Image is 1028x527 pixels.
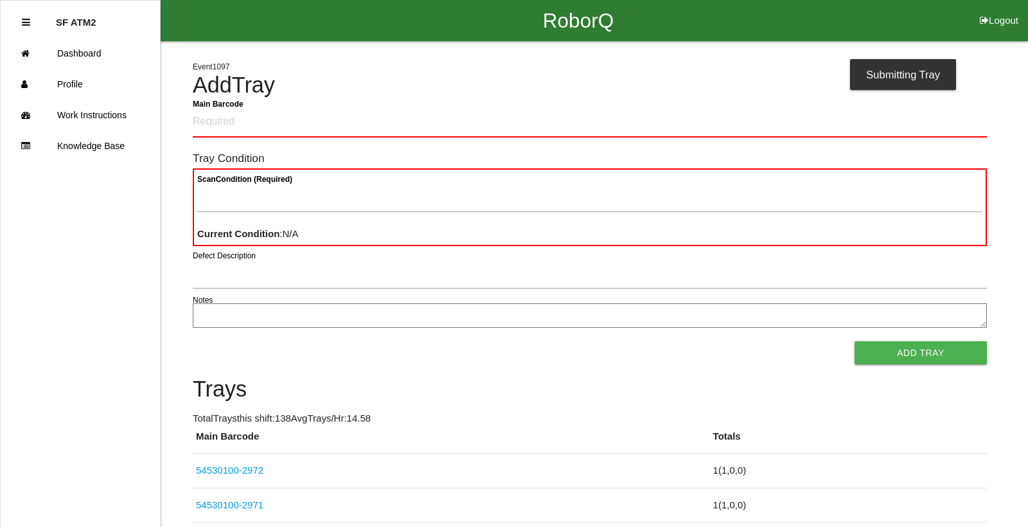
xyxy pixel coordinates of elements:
b: Current Condition [197,228,279,239]
a: Profile [1,69,160,100]
div: Submitting Tray [850,59,956,90]
a: Knowledge Base [1,130,160,161]
a: Dashboard [1,38,160,69]
label: Notes [193,294,213,306]
div: Close [22,7,30,38]
button: Add Tray [855,341,987,364]
b: Main Barcode [193,99,244,108]
input: Required [193,107,987,138]
th: Main Barcode [193,429,710,454]
label: Defect Description [193,250,256,262]
span: Event 1097 [193,62,229,71]
h6: Tray Condition [193,152,987,165]
a: 54530100-2971 [196,499,263,510]
span: : N/A [197,228,299,239]
th: Totals [710,429,987,454]
h4: Add Tray [193,73,987,98]
p: Total Trays this shift: 138 Avg Trays /Hr: 14.58 [193,411,987,426]
p: SF ATM2 [56,7,96,28]
td: 1 ( 1 , 0 , 0 ) [710,488,987,523]
a: Work Instructions [1,100,160,130]
h4: Trays [193,377,987,402]
a: 54530100-2972 [196,465,263,476]
b: Scan Condition (Required) [197,175,292,184]
td: 1 ( 1 , 0 , 0 ) [710,454,987,488]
